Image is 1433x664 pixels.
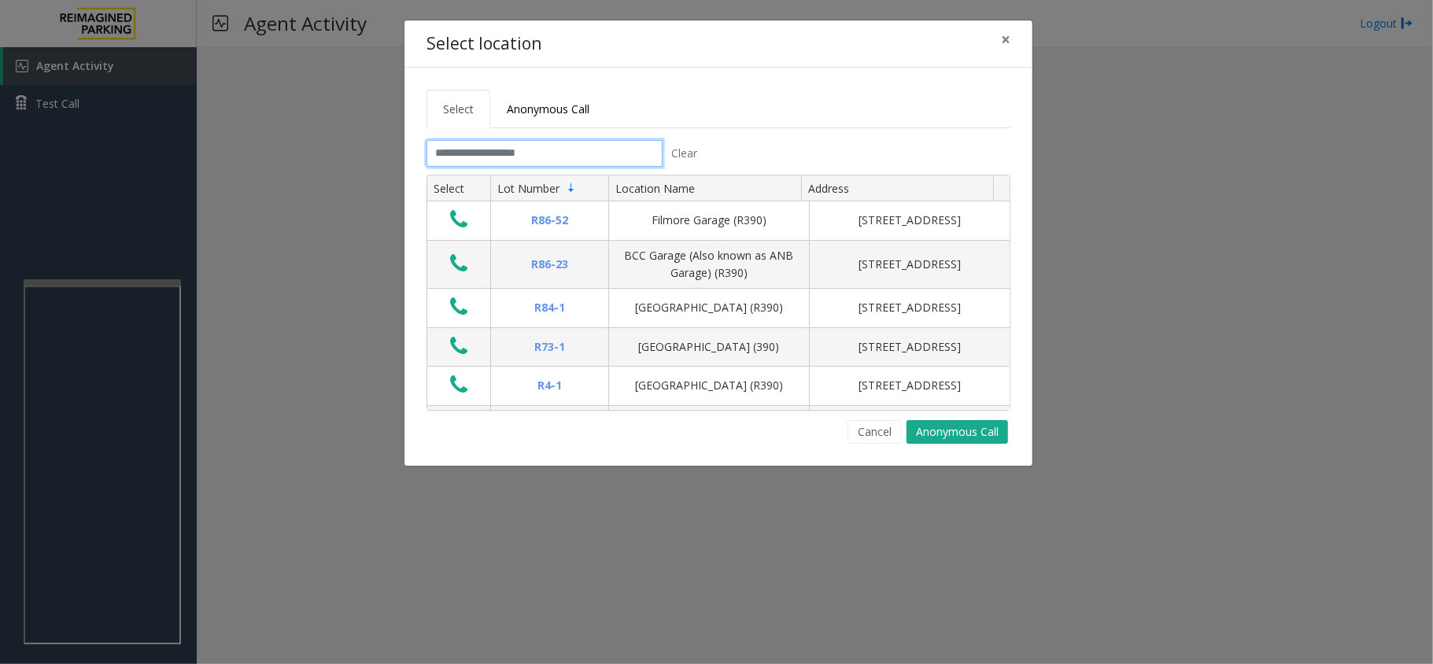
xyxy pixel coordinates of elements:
[848,420,902,444] button: Cancel
[907,420,1008,444] button: Anonymous Call
[427,90,1010,128] ul: Tabs
[819,299,1000,316] div: [STREET_ADDRESS]
[497,181,560,196] span: Lot Number
[819,212,1000,229] div: [STREET_ADDRESS]
[443,101,474,116] span: Select
[500,256,599,273] div: R86-23
[619,247,800,282] div: BCC Garage (Also known as ANB Garage) (R390)
[615,181,695,196] span: Location Name
[663,140,707,167] button: Clear
[619,377,800,394] div: [GEOGRAPHIC_DATA] (R390)
[819,256,1000,273] div: [STREET_ADDRESS]
[500,299,599,316] div: R84-1
[619,338,800,356] div: [GEOGRAPHIC_DATA] (390)
[565,182,578,194] span: Sortable
[427,31,541,57] h4: Select location
[619,212,800,229] div: Filmore Garage (R390)
[808,181,849,196] span: Address
[990,20,1021,59] button: Close
[500,377,599,394] div: R4-1
[819,377,1000,394] div: [STREET_ADDRESS]
[819,338,1000,356] div: [STREET_ADDRESS]
[500,338,599,356] div: R73-1
[427,175,490,202] th: Select
[427,175,1010,410] div: Data table
[619,299,800,316] div: [GEOGRAPHIC_DATA] (R390)
[1001,28,1010,50] span: ×
[500,212,599,229] div: R86-52
[507,101,589,116] span: Anonymous Call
